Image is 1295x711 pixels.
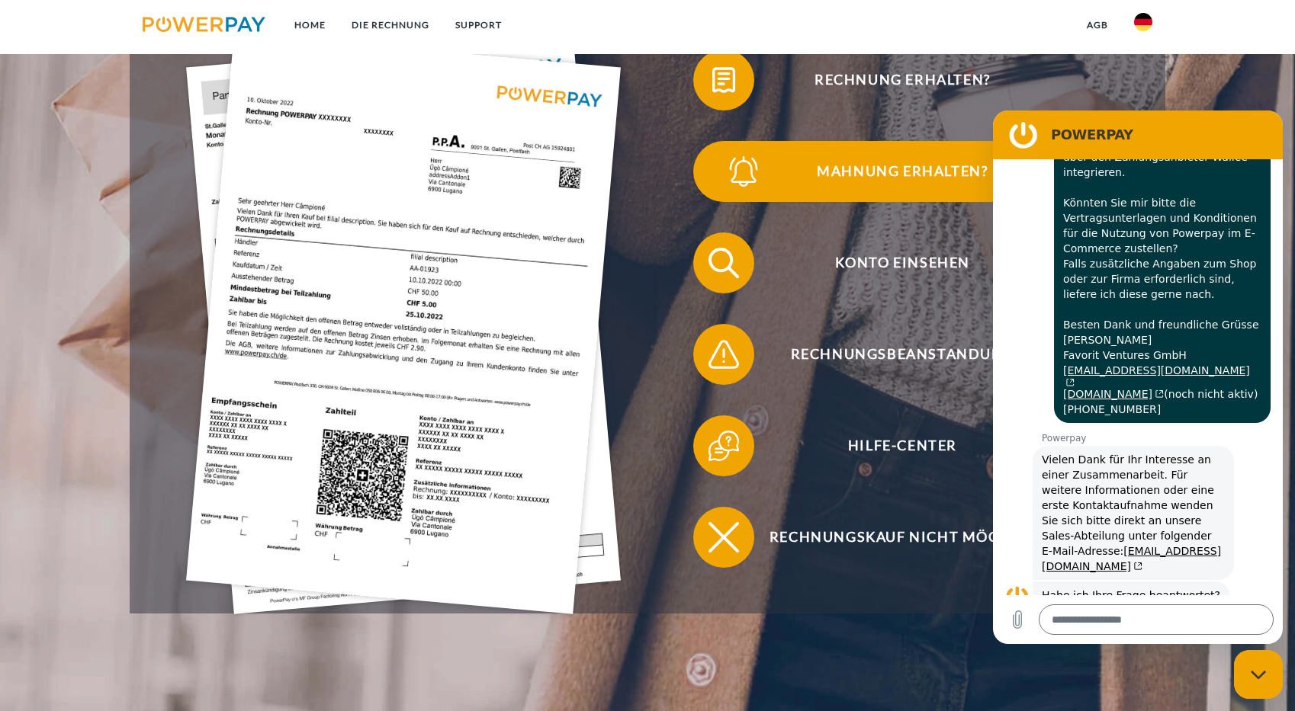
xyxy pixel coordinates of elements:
[70,267,82,277] svg: (wird in einer neuen Registerkarte geöffnet)
[49,341,232,463] p: Vielen Dank für Ihr Interesse an einer Zusammenarbeit. Für weitere Informationen oder eine erste ...
[1074,11,1121,39] a: agb
[159,279,171,288] svg: (wird in einer neuen Registerkarte geöffnet)
[715,141,1089,202] span: Mahnung erhalten?
[693,232,1090,293] button: Konto einsehen
[49,322,290,334] p: Powerpay
[49,434,228,462] a: [EMAIL_ADDRESS][DOMAIN_NAME](wird in einer neuen Registerkarte geöffnet)
[693,141,1090,202] button: Mahnung erhalten?
[715,415,1089,476] span: Hilfe-Center
[993,110,1283,644] iframe: Messaging-Fenster
[281,11,339,39] a: Home
[9,494,40,524] button: Datei hochladen
[705,61,743,99] img: qb_bill.svg
[339,11,442,39] a: DIE RECHNUNG
[1134,13,1152,31] img: de
[725,152,763,191] img: qb_bell.svg
[138,451,149,460] svg: (wird in einer neuen Registerkarte geöffnet)
[143,17,265,32] img: logo-powerpay.svg
[442,11,515,39] a: SUPPORT
[705,335,743,373] img: qb_warning.svg
[715,324,1089,385] span: Rechnungsbeanstandung
[715,232,1089,293] span: Konto einsehen
[70,254,257,278] a: [EMAIL_ADDRESS][DOMAIN_NAME](wird in einer neuen Registerkarte geöffnet)
[705,518,743,556] img: qb_close.svg
[186,34,621,614] img: single_invoice_powerpay_de.jpg
[693,507,1090,568] button: Rechnungskauf nicht möglich
[705,427,743,465] img: qb_help.svg
[705,244,743,282] img: qb_search.svg
[693,415,1090,476] button: Hilfe-Center
[715,507,1089,568] span: Rechnungskauf nicht möglich
[693,50,1090,110] button: Rechnung erhalten?
[49,477,227,492] span: Habe ich Ihre Frage beantwortet?
[715,50,1089,110] span: Rechnung erhalten?
[70,277,171,290] a: [DOMAIN_NAME](wird in einer neuen Registerkarte geöffnet)
[1234,650,1283,699] iframe: Schaltfläche zum Öffnen des Messaging-Fensters; Konversation läuft
[693,324,1090,385] button: Rechnungsbeanstandung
